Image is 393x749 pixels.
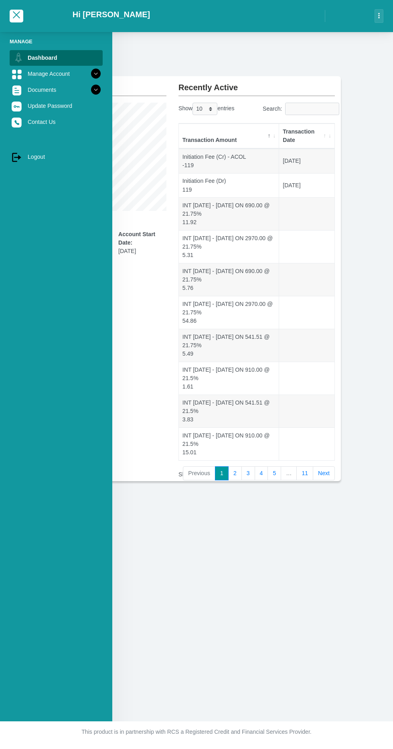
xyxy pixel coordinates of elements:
[10,82,103,97] a: Documents
[241,466,255,481] a: 3
[179,427,279,460] td: INT [DATE] - [DATE] ON 910.00 @ 21.5% 15.01
[263,103,335,115] label: Search:
[285,103,339,115] input: Search:
[10,114,103,130] a: Contact Us
[255,466,268,481] a: 4
[118,230,166,255] div: [DATE]
[228,466,242,481] a: 2
[179,329,279,362] td: INT [DATE] - [DATE] ON 541.51 @ 21.75% 5.49
[313,466,335,481] a: Next
[10,38,103,45] li: Manage
[179,197,279,230] td: INT [DATE] - [DATE] ON 690.00 @ 21.75% 11.92
[10,66,103,81] a: Manage Account
[192,103,217,115] select: Showentries
[178,76,335,92] h2: Recently Active
[58,728,335,736] p: This product is in partnership with RCS a Registered Credit and Financial Services Provider.
[279,123,334,149] th: Transaction Date: activate to sort column ascending
[267,466,281,481] a: 5
[179,149,279,173] td: Initiation Fee (Cr) - ACOL -119
[296,466,313,481] a: 11
[73,10,150,19] h2: Hi [PERSON_NAME]
[179,173,279,198] td: Initiation Fee (Dr) 119
[178,103,234,115] label: Show entries
[279,173,334,198] td: [DATE]
[179,362,279,395] td: INT [DATE] - [DATE] ON 910.00 @ 21.5% 1.61
[10,149,103,164] a: Logout
[178,466,237,479] div: Showing 1 to 10 of 107 entries
[179,230,279,263] td: INT [DATE] - [DATE] ON 2970.00 @ 21.75% 5.31
[179,296,279,329] td: INT [DATE] - [DATE] ON 2970.00 @ 21.75% 54.86
[179,395,279,427] td: INT [DATE] - [DATE] ON 541.51 @ 21.5% 3.83
[10,98,103,113] a: Update Password
[118,231,155,246] b: Account Start Date:
[10,50,103,65] a: Dashboard
[279,149,334,173] td: [DATE]
[215,466,229,481] a: 1
[179,263,279,296] td: INT [DATE] - [DATE] ON 690.00 @ 21.75% 5.76
[58,76,166,92] h2: Overview
[179,123,279,149] th: Transaction Amount: activate to sort column descending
